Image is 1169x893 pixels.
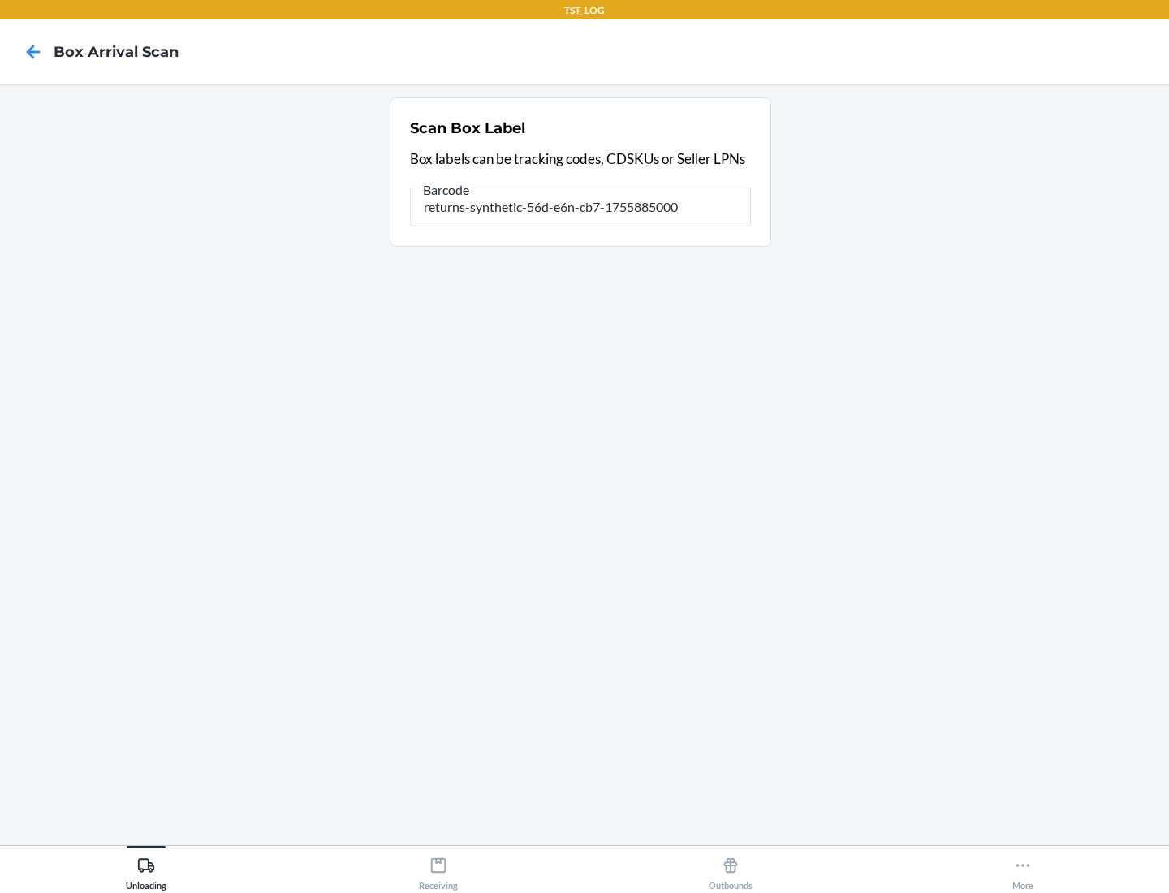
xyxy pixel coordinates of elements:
button: Outbounds [584,846,877,891]
h4: Box Arrival Scan [54,41,179,63]
button: Receiving [292,846,584,891]
div: More [1012,850,1033,891]
h2: Scan Box Label [410,118,525,139]
p: TST_LOG [564,3,605,18]
span: Barcode [421,182,472,198]
button: More [877,846,1169,891]
div: Outbounds [709,850,753,891]
div: Receiving [419,850,458,891]
div: Unloading [126,850,166,891]
p: Box labels can be tracking codes, CDSKUs or Seller LPNs [410,149,751,170]
input: Barcode [410,188,751,226]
